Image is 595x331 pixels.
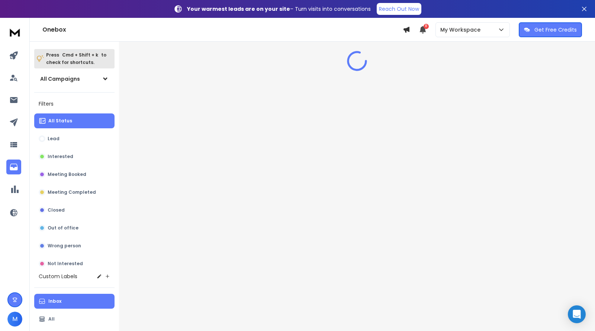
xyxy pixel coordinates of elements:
p: My Workspace [440,26,483,33]
button: Lead [34,131,115,146]
button: All Campaigns [34,71,115,86]
button: Interested [34,149,115,164]
button: M [7,312,22,327]
button: Wrong person [34,238,115,253]
h1: Onebox [42,25,403,34]
button: Meeting Booked [34,167,115,182]
p: Out of office [48,225,78,231]
p: Closed [48,207,65,213]
button: Inbox [34,294,115,309]
p: Get Free Credits [534,26,577,33]
button: All Status [34,113,115,128]
h3: Filters [34,99,115,109]
p: Meeting Booked [48,171,86,177]
p: Inbox [48,298,61,304]
p: Reach Out Now [379,5,419,13]
button: All [34,312,115,327]
button: Not Interested [34,256,115,271]
button: Closed [34,203,115,218]
button: Out of office [34,221,115,235]
p: Press to check for shortcuts. [46,51,106,66]
a: Reach Out Now [377,3,421,15]
p: All [48,316,55,322]
p: Lead [48,136,59,142]
h3: Custom Labels [39,273,77,280]
p: Wrong person [48,243,81,249]
span: Cmd + Shift + k [61,51,99,59]
p: Meeting Completed [48,189,96,195]
h1: All Campaigns [40,75,80,83]
img: logo [7,25,22,39]
button: Get Free Credits [519,22,582,37]
p: Interested [48,154,73,160]
div: Open Intercom Messenger [568,305,586,323]
p: All Status [48,118,72,124]
p: – Turn visits into conversations [187,5,371,13]
p: Not Interested [48,261,83,267]
button: Meeting Completed [34,185,115,200]
span: 11 [424,24,429,29]
strong: Your warmest leads are on your site [187,5,290,13]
